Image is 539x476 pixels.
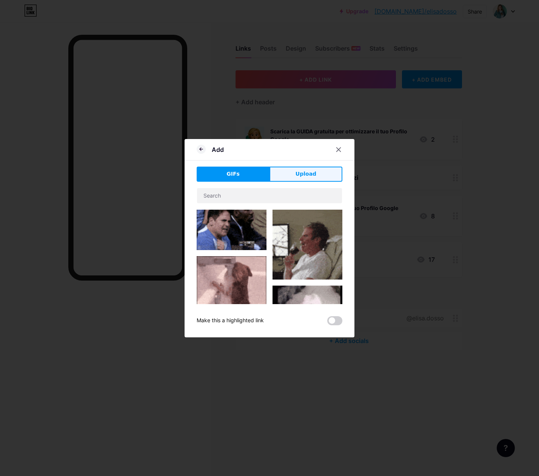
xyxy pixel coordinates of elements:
[273,286,342,357] img: Gihpy
[212,145,224,154] div: Add
[197,167,269,182] button: GIFs
[269,167,342,182] button: Upload
[273,210,342,280] img: Gihpy
[197,256,266,337] img: Gihpy
[197,188,342,203] input: Search
[296,170,316,178] span: Upload
[226,170,240,178] span: GIFs
[197,210,266,250] img: Gihpy
[197,316,264,325] div: Make this a highlighted link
